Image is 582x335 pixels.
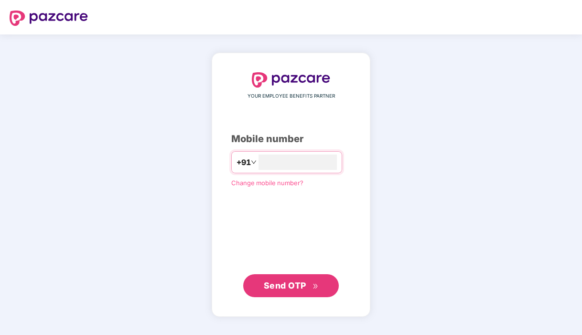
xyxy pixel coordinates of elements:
span: +91 [237,156,251,168]
button: Send OTPdouble-right [243,274,339,297]
span: down [251,159,257,165]
img: logo [10,11,88,26]
img: logo [252,72,330,88]
a: Change mobile number? [231,179,303,187]
span: double-right [313,283,319,290]
span: YOUR EMPLOYEE BENEFITS PARTNER [248,92,335,100]
div: Mobile number [231,132,351,146]
span: Send OTP [264,280,306,290]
